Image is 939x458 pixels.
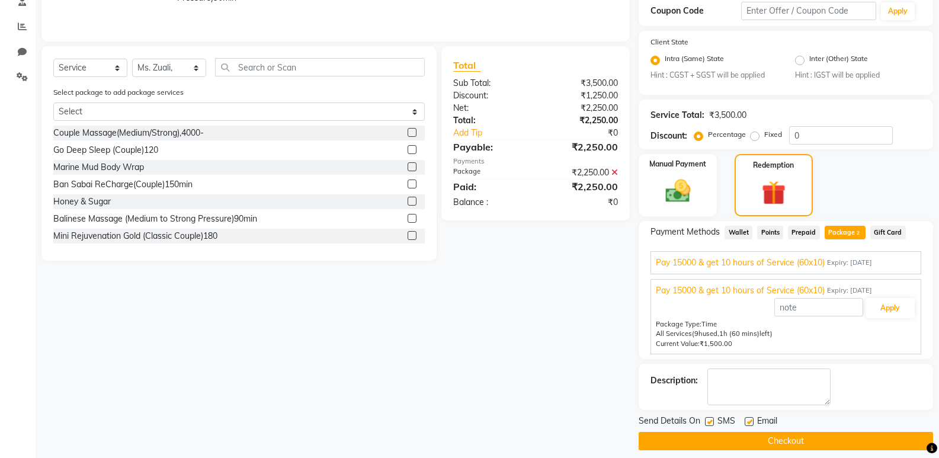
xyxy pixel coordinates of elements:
span: Points [757,226,783,239]
input: Enter Offer / Coupon Code [741,2,876,20]
div: Coupon Code [650,5,741,17]
div: Service Total: [650,109,704,121]
span: Package [825,226,866,239]
small: Hint : IGST will be applied [795,70,921,81]
span: 2 [855,230,861,237]
span: Gift Card [870,226,906,239]
span: Package Type: [656,320,701,328]
label: Redemption [753,160,794,171]
div: Discount: [650,130,687,142]
span: Pay 15000 & get 10 hours of Service (60x10) [656,257,825,269]
div: Go Deep Sleep (Couple)120 [53,144,158,156]
span: used, left) [692,329,773,338]
div: Couple Massage(Medium/Strong),4000- [53,127,204,139]
div: Sub Total: [444,77,536,89]
span: All Services [656,329,692,338]
div: Balance : [444,196,536,209]
label: Select package to add package services [53,87,184,98]
span: Send Details On [639,415,700,430]
label: Percentage [708,129,746,140]
label: Fixed [764,129,782,140]
a: Add Tip [444,127,551,139]
span: Current Value: [656,340,700,348]
div: ₹2,250.00 [536,166,627,179]
span: Wallet [725,226,752,239]
div: Net: [444,102,536,114]
div: Payments [453,156,618,166]
span: Total [453,59,480,72]
label: Intra (Same) State [665,53,724,68]
span: Expiry: [DATE] [827,258,872,268]
div: ₹0 [551,127,627,139]
span: Payment Methods [650,226,720,238]
div: ₹3,500.00 [536,77,627,89]
div: Payable: [444,140,536,154]
input: Search or Scan [215,58,425,76]
span: (9h [692,329,703,338]
button: Apply [881,2,915,20]
label: Manual Payment [649,159,706,169]
div: ₹1,250.00 [536,89,627,102]
button: Apply [866,298,915,318]
input: note [774,298,863,316]
div: Marine Mud Body Wrap [53,161,144,174]
div: Mini Rejuvenation Gold (Classic Couple)180 [53,230,217,242]
button: Checkout [639,432,933,450]
span: Expiry: [DATE] [827,286,872,296]
div: ₹2,250.00 [536,180,627,194]
div: ₹0 [536,196,627,209]
div: Description: [650,374,698,387]
label: Inter (Other) State [809,53,868,68]
div: Total: [444,114,536,127]
div: ₹2,250.00 [536,102,627,114]
img: _cash.svg [658,177,698,206]
div: ₹3,500.00 [709,109,746,121]
span: Pay 15000 & get 10 hours of Service (60x10) [656,284,825,297]
div: Package [444,166,536,179]
div: Balinese Massage (Medium to Strong Pressure)90min [53,213,257,225]
label: Client State [650,37,688,47]
div: Honey & Sugar [53,196,111,208]
small: Hint : CGST + SGST will be applied [650,70,777,81]
div: Paid: [444,180,536,194]
img: _gift.svg [754,178,793,207]
span: ₹1,500.00 [700,340,732,348]
span: SMS [717,415,735,430]
div: Discount: [444,89,536,102]
div: Ban Sabai ReCharge(Couple)150min [53,178,193,191]
span: Email [757,415,777,430]
div: ₹2,250.00 [536,114,627,127]
span: Time [701,320,717,328]
span: Prepaid [788,226,820,239]
div: ₹2,250.00 [536,140,627,154]
span: 1h (60 mins) [719,329,759,338]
